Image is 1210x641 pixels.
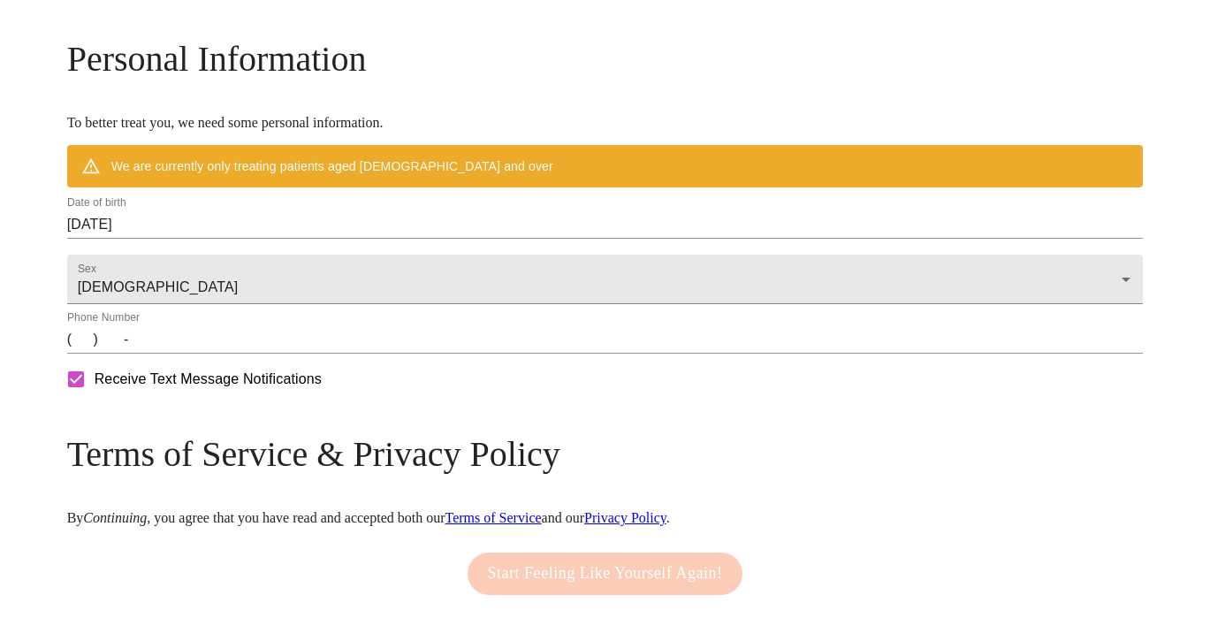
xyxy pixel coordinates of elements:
[67,38,1144,80] h3: Personal Information
[111,150,553,182] div: We are currently only treating patients aged [DEMOGRAPHIC_DATA] and over
[584,510,666,525] a: Privacy Policy
[67,255,1144,304] div: [DEMOGRAPHIC_DATA]
[83,510,147,525] em: Continuing
[67,115,1144,131] p: To better treat you, we need some personal information.
[445,510,542,525] a: Terms of Service
[67,510,1144,526] p: By , you agree that you have read and accepted both our and our .
[67,313,140,324] label: Phone Number
[67,433,1144,475] h3: Terms of Service & Privacy Policy
[67,198,126,209] label: Date of birth
[95,369,322,390] span: Receive Text Message Notifications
